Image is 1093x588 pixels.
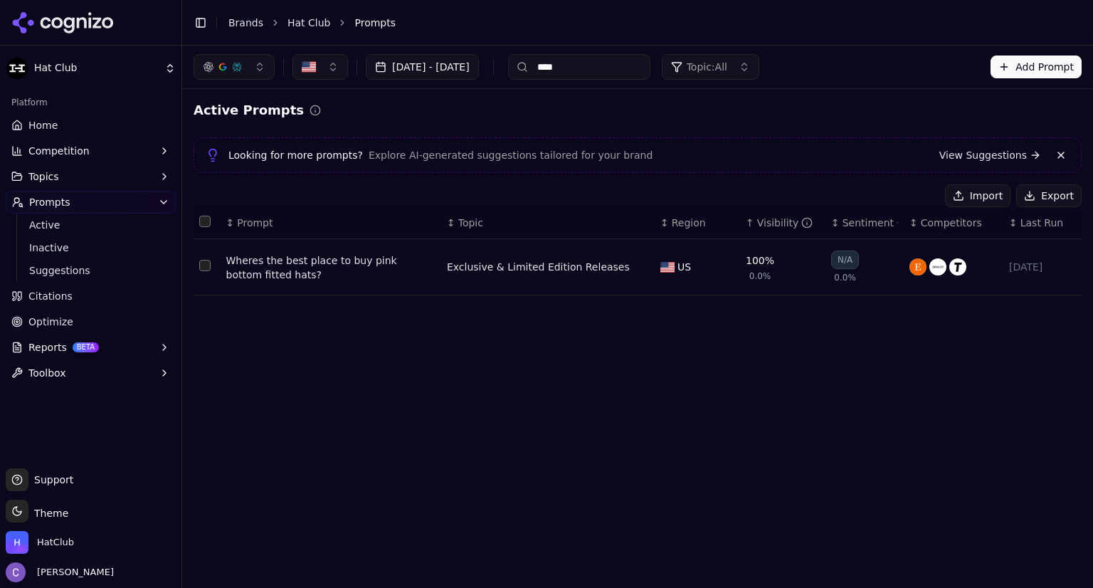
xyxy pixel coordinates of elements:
span: US [677,260,691,274]
span: Last Run [1020,216,1063,230]
span: 0.0% [749,271,771,282]
a: Brands [228,17,263,28]
div: Platform [6,91,176,114]
span: Reports [28,340,67,355]
span: 0.0% [834,272,856,283]
div: ↕Last Run [1009,216,1076,230]
a: Hat Club [287,16,330,30]
span: Explore AI-generated suggestions tailored for your brand [369,148,653,162]
img: etsy [909,258,926,275]
th: Topic [441,207,655,239]
img: topperzstore [949,258,966,275]
img: United States [302,60,316,74]
a: Exclusive & Limited Edition Releases [447,260,630,274]
a: Suggestions [23,261,159,280]
button: [DATE] - [DATE] [366,54,479,80]
span: BETA [73,342,99,352]
button: Competition [6,140,176,162]
div: 100% [746,253,774,268]
th: sentiment [825,207,904,239]
span: Citations [28,289,73,303]
div: ↕Competitors [909,216,998,230]
span: HatClub [37,536,74,549]
span: Toolbox [28,366,66,380]
th: Region [655,207,740,239]
nav: breadcrumb [228,16,1053,30]
a: Wheres the best place to buy pink bottom fitted hats? [226,253,435,282]
img: Hat Club [6,57,28,80]
img: HatClub [6,531,28,554]
div: ↕Sentiment [831,216,898,230]
iframe: Intercom live chat [1045,518,1079,552]
span: [PERSON_NAME] [31,566,114,579]
span: Topic: All [687,60,727,74]
span: Prompt [237,216,273,230]
th: Prompt [221,207,441,239]
div: ↕Topic [447,216,649,230]
a: Home [6,114,176,137]
div: ↕Prompt [226,216,435,230]
div: Visibility [757,216,813,230]
span: Support [28,473,73,487]
span: Optimize [28,315,73,329]
button: Open organization switcher [6,531,74,554]
span: Competitors [921,216,982,230]
span: Prompts [354,16,396,30]
button: Select all rows [199,216,211,227]
button: Topics [6,165,176,188]
span: Topics [28,169,59,184]
button: Toolbox [6,362,176,384]
span: Inactive [29,241,153,255]
div: ↕Region [660,216,734,230]
div: Sentiment [843,216,898,230]
a: Inactive [23,238,159,258]
span: Region [672,216,706,230]
a: View Suggestions [939,148,1041,162]
div: [DATE] [1009,260,1076,274]
button: Import [945,184,1010,207]
button: Select row 1 [199,260,211,271]
img: grailed [929,258,946,275]
img: Chris Hayes [6,562,26,582]
div: N/A [831,251,859,269]
span: Theme [28,508,68,519]
span: Topic [458,216,483,230]
h2: Active Prompts [194,100,304,120]
button: Export [1016,184,1082,207]
button: Dismiss banner [1052,147,1070,164]
button: Add Prompt [991,56,1082,78]
th: Competitors [904,207,1003,239]
a: Active [23,215,159,235]
span: Looking for more prompts? [228,148,363,162]
div: Data table [194,207,1082,295]
a: Citations [6,285,176,308]
span: Prompts [29,195,70,209]
button: Open user button [6,562,114,582]
th: Last Run [1003,207,1082,239]
th: brandMentionRate [740,207,825,239]
span: Active [29,218,153,232]
a: Optimize [6,310,176,333]
span: Hat Club [34,62,159,75]
button: ReportsBETA [6,336,176,359]
span: Suggestions [29,263,153,278]
button: Prompts [6,191,176,214]
img: US flag [660,262,675,273]
span: Home [28,118,58,132]
span: Competition [28,144,90,158]
div: ↑Visibility [746,216,820,230]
